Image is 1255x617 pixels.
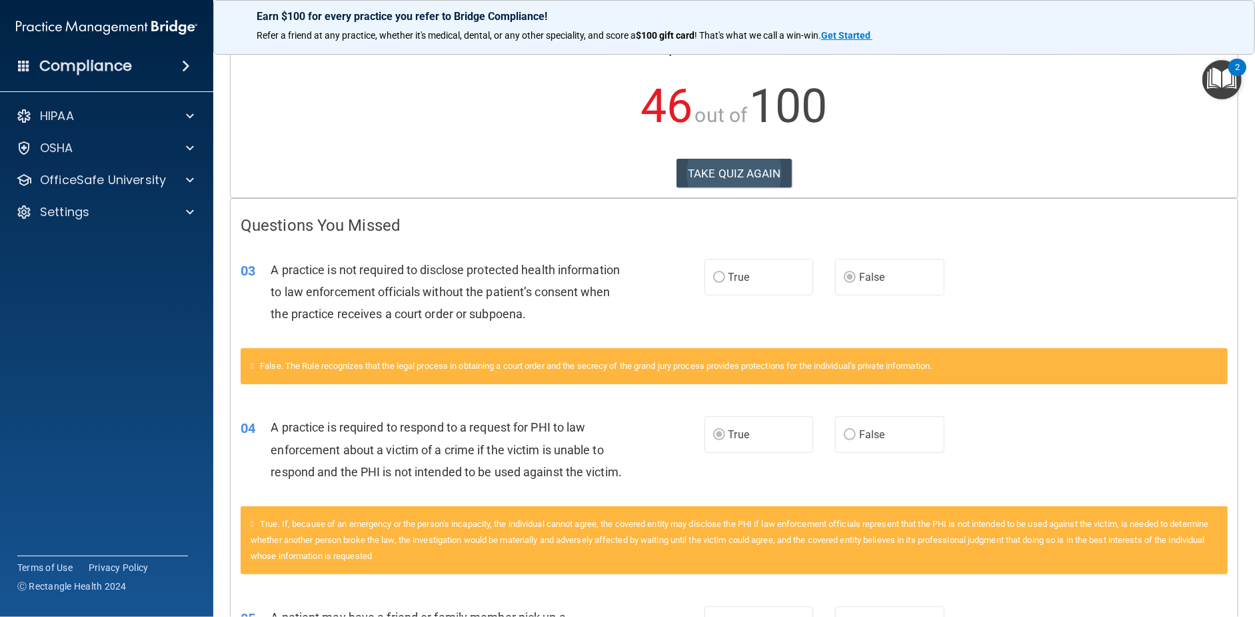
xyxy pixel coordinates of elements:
input: True [713,430,725,440]
input: False [844,430,856,440]
strong: $100 gift card [636,30,694,41]
a: Settings [16,204,194,220]
span: A practice is not required to disclose protected health information to law enforcement officials ... [271,263,620,321]
span: 04 [241,420,255,436]
a: OfficeSafe University [16,172,194,188]
span: Refer a friend at any practice, whether it's medical, dental, or any other speciality, and score a [257,30,636,41]
span: False [859,271,885,283]
span: 03 [241,263,255,279]
h4: Compliance [39,57,132,75]
span: Ⓒ Rectangle Health 2024 [17,580,127,593]
h4: You did not pass the " ". [241,39,1228,56]
span: False. The Rule recognizes that the legal process in obtaining a court order and the secrecy of t... [260,361,932,371]
span: True [728,271,749,283]
span: False [859,428,885,441]
a: OSHA [16,140,194,156]
input: False [844,273,856,283]
span: 100 [749,79,827,133]
span: A practice is required to respond to a request for PHI to law enforcement about a victim of a cri... [271,420,622,478]
button: TAKE QUIZ AGAIN [676,159,792,188]
h4: Questions You Missed [241,217,1228,234]
span: True [728,428,749,441]
a: HIPAA [16,108,194,124]
p: Settings [40,204,89,220]
a: Privacy Policy [89,561,149,574]
span: out of [695,103,748,127]
p: HIPAA [40,108,74,124]
button: Open Resource Center, 2 new notifications [1202,60,1242,99]
p: Earn $100 for every practice you refer to Bridge Compliance! [257,10,1212,23]
span: 46 [640,79,692,133]
div: 2 [1235,67,1240,85]
strong: Get Started [821,30,870,41]
p: OfficeSafe University [40,172,166,188]
a: Get Started [821,30,872,41]
a: Terms of Use [17,561,73,574]
span: ! That's what we call a win-win. [694,30,821,41]
p: OSHA [40,140,73,156]
input: True [713,273,725,283]
span: True. If, because of an emergency or the person’s incapacity, the individual cannot agree, the co... [251,519,1208,561]
img: PMB logo [16,14,197,41]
